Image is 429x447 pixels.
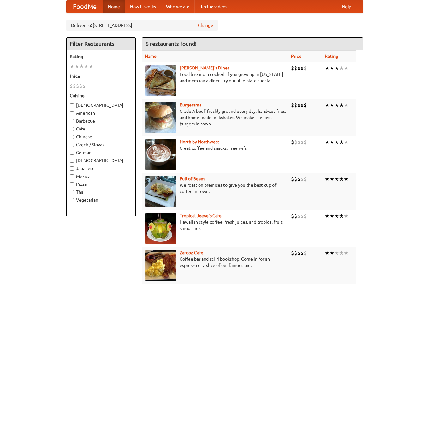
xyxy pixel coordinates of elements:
[334,102,339,109] li: ★
[145,176,176,207] img: beans.jpg
[304,65,307,72] li: $
[70,110,132,116] label: American
[325,65,330,72] li: ★
[330,102,334,109] li: ★
[344,176,349,183] li: ★
[89,63,93,70] li: ★
[67,38,135,50] h4: Filter Restaurants
[70,53,132,60] h5: Rating
[301,139,304,146] li: $
[291,102,294,109] li: $
[334,213,339,220] li: ★
[70,142,132,148] label: Czech / Slovak
[334,139,339,146] li: ★
[304,176,307,183] li: $
[70,73,132,79] h5: Price
[330,250,334,257] li: ★
[325,176,330,183] li: ★
[291,176,294,183] li: $
[291,139,294,146] li: $
[304,213,307,220] li: $
[70,190,74,194] input: Thai
[145,213,176,244] img: jeeves.jpg
[194,0,232,13] a: Recipe videos
[70,157,132,164] label: [DEMOGRAPHIC_DATA]
[344,102,349,109] li: ★
[301,102,304,109] li: $
[70,182,74,186] input: Pizza
[325,102,330,109] li: ★
[70,197,132,203] label: Vegetarian
[145,182,286,195] p: We roast on premises to give you the best cup of coffee in town.
[339,139,344,146] li: ★
[70,82,73,89] li: $
[294,213,297,220] li: $
[297,176,301,183] li: $
[339,65,344,72] li: ★
[70,198,74,202] input: Vegetarian
[79,63,84,70] li: ★
[297,65,301,72] li: $
[145,219,286,232] p: Hawaiian style coffee, fresh juices, and tropical fruit smoothies.
[297,250,301,257] li: $
[70,189,132,195] label: Thai
[70,118,132,124] label: Barbecue
[291,54,301,59] a: Price
[325,139,330,146] li: ★
[339,213,344,220] li: ★
[198,22,213,28] a: Change
[70,103,74,107] input: [DEMOGRAPHIC_DATA]
[145,256,286,269] p: Coffee bar and sci-fi bookshop. Come in for an espresso or a slice of our famous pie.
[330,139,334,146] li: ★
[294,102,297,109] li: $
[74,63,79,70] li: ★
[294,176,297,183] li: $
[180,65,229,70] a: [PERSON_NAME]'s Diner
[79,82,82,89] li: $
[84,63,89,70] li: ★
[70,165,132,172] label: Japanese
[344,213,349,220] li: ★
[180,176,205,181] a: Full of Beans
[145,54,157,59] a: Name
[330,65,334,72] li: ★
[344,139,349,146] li: ★
[339,102,344,109] li: ★
[301,65,304,72] li: $
[330,176,334,183] li: ★
[70,166,74,171] input: Japanese
[145,250,176,281] img: zardoz.jpg
[291,213,294,220] li: $
[161,0,194,13] a: Who we are
[145,139,176,170] img: north.jpg
[146,41,197,47] ng-pluralize: 6 restaurants found!
[70,173,132,179] label: Mexican
[145,102,176,133] img: burgerama.jpg
[334,176,339,183] li: ★
[334,250,339,257] li: ★
[70,151,74,155] input: German
[67,0,103,13] a: FoodMe
[339,250,344,257] li: ★
[180,139,219,144] a: North by Northwest
[301,213,304,220] li: $
[291,65,294,72] li: $
[337,0,356,13] a: Help
[145,108,286,127] p: Grade A beef, freshly ground every day, hand-cut fries, and home-made milkshakes. We make the bes...
[339,176,344,183] li: ★
[180,250,203,255] a: Zardoz Cafe
[325,54,338,59] a: Rating
[294,65,297,72] li: $
[294,250,297,257] li: $
[70,134,132,140] label: Chinese
[70,119,74,123] input: Barbecue
[325,213,330,220] li: ★
[180,213,222,218] a: Tropical Jeeve's Cafe
[70,159,74,163] input: [DEMOGRAPHIC_DATA]
[70,149,132,156] label: German
[304,102,307,109] li: $
[297,102,301,109] li: $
